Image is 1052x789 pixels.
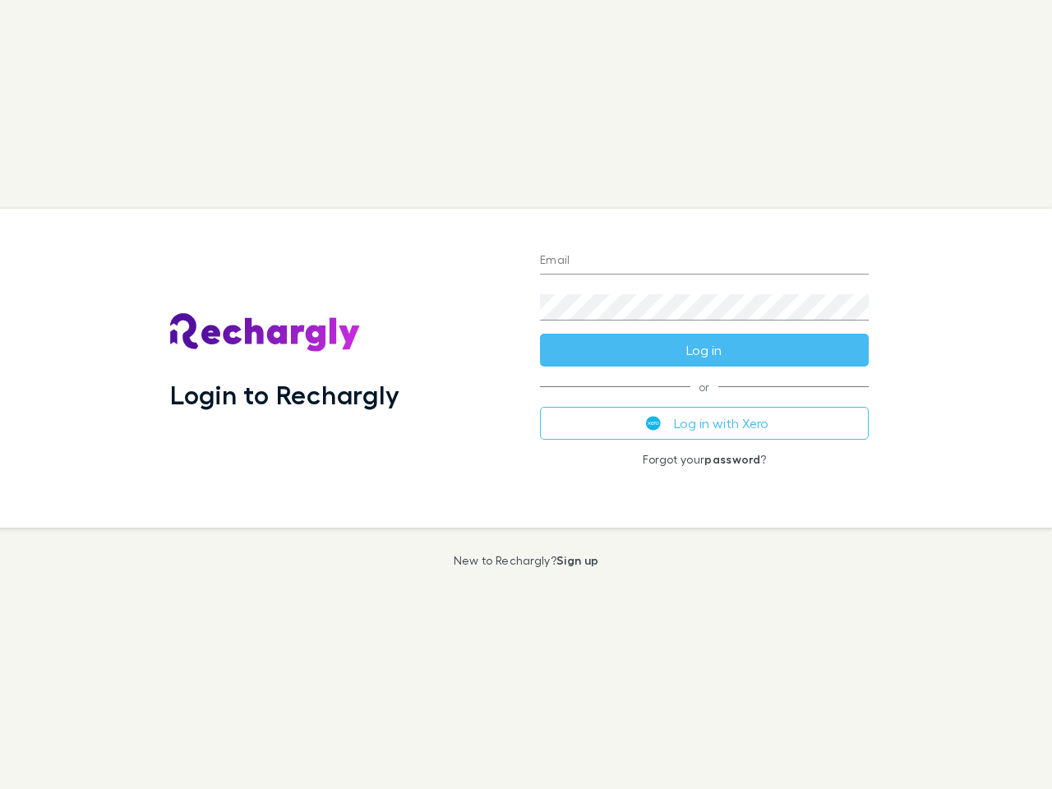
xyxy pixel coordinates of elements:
a: Sign up [556,553,598,567]
h1: Login to Rechargly [170,379,399,410]
p: Forgot your ? [540,453,869,466]
button: Log in [540,334,869,367]
p: New to Rechargly? [454,554,599,567]
img: Rechargly's Logo [170,313,361,353]
span: or [540,386,869,387]
button: Log in with Xero [540,407,869,440]
img: Xero's logo [646,416,661,431]
a: password [704,452,760,466]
